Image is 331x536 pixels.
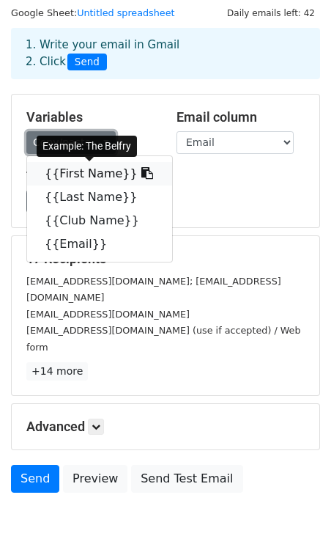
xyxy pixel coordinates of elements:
[11,7,175,18] small: Google Sheet:
[63,465,127,493] a: Preview
[27,232,172,256] a: {{Email}}
[26,131,116,154] a: Copy/paste...
[26,325,301,353] small: [EMAIL_ADDRESS][DOMAIN_NAME] (use if accepted) / Web form
[176,109,305,125] h5: Email column
[26,419,305,435] h5: Advanced
[67,54,107,71] span: Send
[27,209,172,232] a: {{Club Name}}
[15,37,316,70] div: 1. Write your email in Gmail 2. Click
[258,466,331,536] iframe: Chat Widget
[27,162,172,186] a: {{First Name}}
[77,7,174,18] a: Untitled spreadsheet
[37,136,137,157] div: Example: The Belfry
[26,276,281,304] small: [EMAIL_ADDRESS][DOMAIN_NAME]; [EMAIL_ADDRESS][DOMAIN_NAME]
[26,109,155,125] h5: Variables
[131,465,242,493] a: Send Test Email
[222,7,320,18] a: Daily emails left: 42
[11,465,59,493] a: Send
[222,5,320,21] span: Daily emails left: 42
[27,186,172,209] a: {{Last Name}}
[26,309,190,320] small: [EMAIL_ADDRESS][DOMAIN_NAME]
[26,362,88,381] a: +14 more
